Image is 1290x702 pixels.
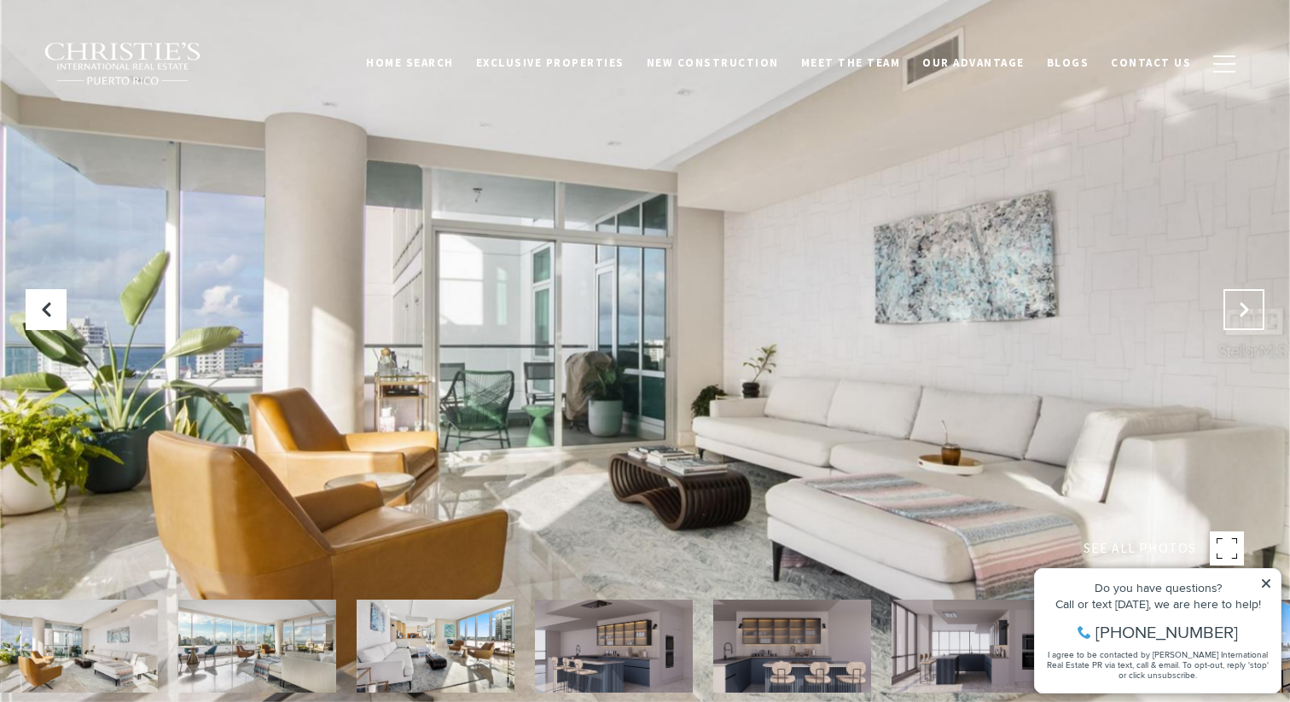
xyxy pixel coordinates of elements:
[911,47,1036,79] a: Our Advantage
[790,47,912,79] a: Meet the Team
[21,105,243,137] span: I agree to be contacted by [PERSON_NAME] International Real Estate PR via text, call & email. To ...
[465,47,636,79] a: Exclusive Properties
[476,55,625,70] span: Exclusive Properties
[1223,289,1264,330] button: Next Slide
[18,55,247,67] div: Call or text [DATE], we are here to help!
[1111,55,1191,70] span: Contact Us
[357,600,514,693] img: 555 Monserrate CONDOMINIO COSMOPOLITAN Unit: 1004
[1036,47,1101,79] a: Blogs
[44,42,202,86] img: Christie's International Real Estate black text logo
[1047,55,1090,70] span: Blogs
[18,38,247,50] div: Do you have questions?
[178,600,336,693] img: 555 Monserrate CONDOMINIO COSMOPOLITAN Unit: 1004
[355,47,465,79] a: Home Search
[70,80,212,97] span: [PHONE_NUMBER]
[26,289,67,330] button: Previous Slide
[535,600,693,693] img: 555 Monserrate CONDOMINIO COSMOPOLITAN Unit: 1004
[1202,39,1246,89] button: button
[647,55,779,70] span: New Construction
[892,600,1049,693] img: 555 Monserrate CONDOMINIO COSMOPOLITAN Unit: 1004
[636,47,790,79] a: New Construction
[922,55,1025,70] span: Our Advantage
[1084,537,1196,560] span: SEE ALL PHOTOS
[713,600,871,693] img: 555 Monserrate CONDOMINIO COSMOPOLITAN Unit: 1004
